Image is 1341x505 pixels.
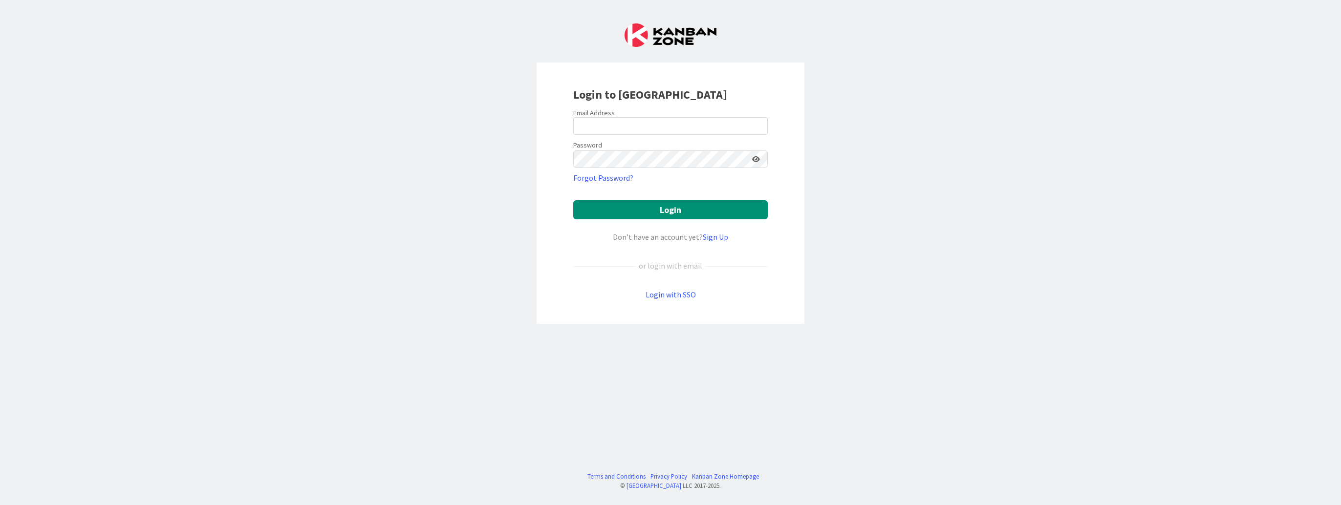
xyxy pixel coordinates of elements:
[627,482,681,489] a: [GEOGRAPHIC_DATA]
[583,481,759,490] div: © LLC 2017- 2025 .
[650,472,687,481] a: Privacy Policy
[573,172,633,184] a: Forgot Password?
[573,231,768,243] div: Don’t have an account yet?
[692,472,759,481] a: Kanban Zone Homepage
[587,472,646,481] a: Terms and Conditions
[573,108,615,117] label: Email Address
[646,290,696,299] a: Login with SSO
[573,140,602,150] label: Password
[703,232,728,242] a: Sign Up
[573,87,727,102] b: Login to [GEOGRAPHIC_DATA]
[636,260,705,272] div: or login with email
[625,23,716,47] img: Kanban Zone
[573,200,768,219] button: Login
